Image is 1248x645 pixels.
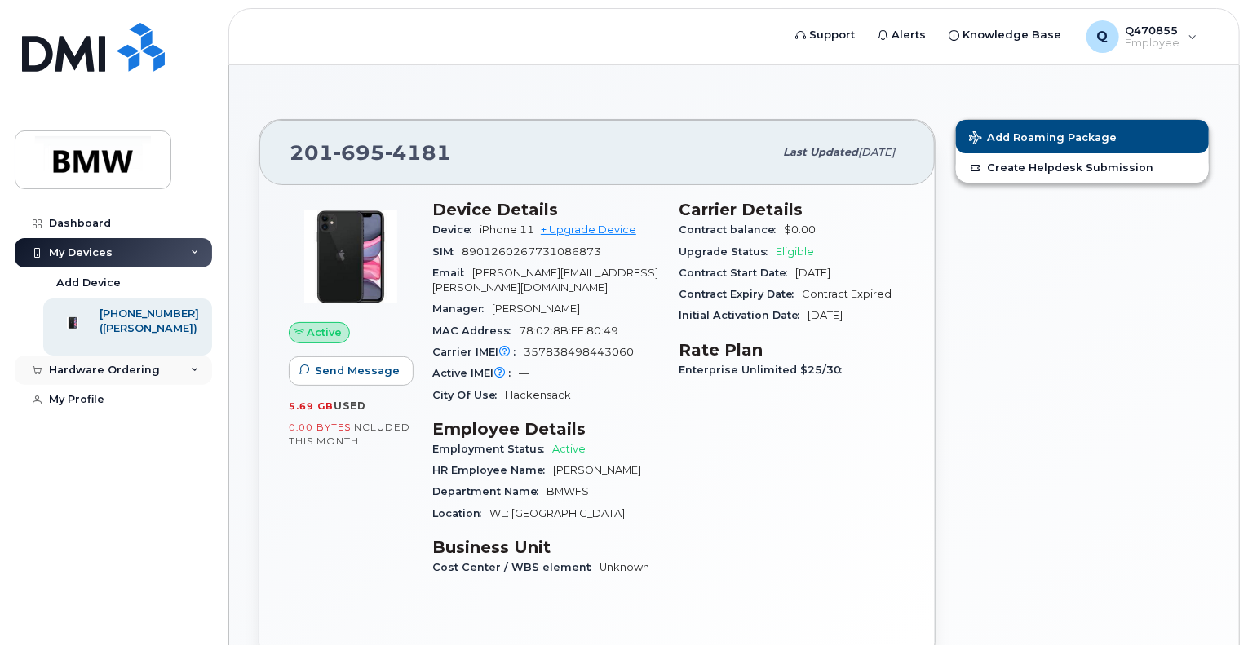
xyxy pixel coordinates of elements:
[969,131,1117,147] span: Add Roaming Package
[679,364,850,376] span: Enterprise Unlimited $25/30
[432,561,600,573] span: Cost Center / WBS element
[432,389,505,401] span: City Of Use
[795,267,830,279] span: [DATE]
[1177,574,1236,633] iframe: Messenger Launcher
[385,140,451,165] span: 4181
[679,245,776,258] span: Upgrade Status
[432,367,519,379] span: Active IMEI
[432,537,659,557] h3: Business Unit
[808,309,843,321] span: [DATE]
[541,223,636,236] a: + Upgrade Device
[432,200,659,219] h3: Device Details
[334,400,366,412] span: used
[432,443,552,455] span: Employment Status
[289,422,351,433] span: 0.00 Bytes
[524,346,634,358] span: 357838498443060
[600,561,649,573] span: Unknown
[480,223,534,236] span: iPhone 11
[432,464,553,476] span: HR Employee Name
[956,153,1209,183] a: Create Helpdesk Submission
[492,303,580,315] span: [PERSON_NAME]
[315,363,400,378] span: Send Message
[679,200,905,219] h3: Carrier Details
[519,367,529,379] span: —
[289,400,334,412] span: 5.69 GB
[679,288,802,300] span: Contract Expiry Date
[432,267,472,279] span: Email
[679,340,905,360] h3: Rate Plan
[302,208,400,306] img: iPhone_11.jpg
[956,120,1209,153] button: Add Roaming Package
[432,325,519,337] span: MAC Address
[432,346,524,358] span: Carrier IMEI
[679,223,784,236] span: Contract balance
[783,146,858,158] span: Last updated
[553,464,641,476] span: [PERSON_NAME]
[552,443,586,455] span: Active
[432,245,462,258] span: SIM
[547,485,589,497] span: BMWFS
[519,325,618,337] span: 78:02:8B:EE:80:49
[784,223,816,236] span: $0.00
[489,507,625,519] span: WL: [GEOGRAPHIC_DATA]
[432,419,659,439] h3: Employee Details
[290,140,451,165] span: 201
[289,356,414,386] button: Send Message
[776,245,814,258] span: Eligible
[432,507,489,519] span: Location
[432,223,480,236] span: Device
[334,140,385,165] span: 695
[308,325,343,340] span: Active
[679,267,795,279] span: Contract Start Date
[462,245,601,258] span: 8901260267731086873
[432,485,547,497] span: Department Name
[432,303,492,315] span: Manager
[858,146,895,158] span: [DATE]
[679,309,808,321] span: Initial Activation Date
[802,288,892,300] span: Contract Expired
[505,389,571,401] span: Hackensack
[432,267,658,294] span: [PERSON_NAME][EMAIL_ADDRESS][PERSON_NAME][DOMAIN_NAME]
